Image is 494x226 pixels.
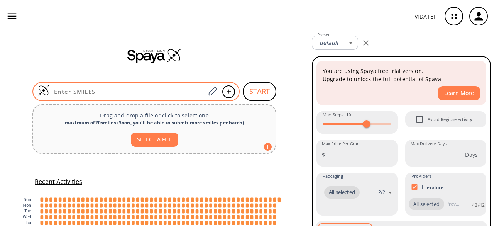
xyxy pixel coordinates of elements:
span: Avoid Regioselectivity [411,111,428,127]
span: All selected [409,201,444,208]
em: default [320,39,338,46]
span: Packaging [323,173,343,180]
p: $ [322,151,325,159]
div: maximum of 20 smiles ( Soon, you'll be able to submit more smiles per batch ) [39,119,269,126]
h5: Recent Activities [35,178,82,186]
button: SELECT A FILE [131,133,178,147]
span: Avoid Regioselectivity [428,116,472,123]
p: Drag and drop a file or click to select one [39,111,269,119]
text: Wed [23,215,31,219]
span: Providers [411,173,431,180]
text: Sun [24,197,31,202]
p: v [DATE] [415,12,435,20]
p: You are using Spaya free trial version. Upgrade to unlock the full potential of Spaya. [323,67,480,83]
span: All selected [324,189,360,196]
p: 2 / 2 [378,189,385,195]
text: Tue [24,209,31,213]
label: Max Price Per Gram [322,141,361,147]
p: 42 / 42 [472,202,485,208]
p: Literature [422,184,444,190]
input: Provider name [444,198,461,210]
span: Max Steps : [323,111,351,118]
text: Thu [24,221,31,225]
label: Max Delivery Days [411,141,447,147]
input: Enter SMILES [49,88,205,95]
img: Spaya logo [127,48,181,63]
strong: 10 [346,112,351,117]
img: Logo Spaya [38,85,49,96]
button: Learn More [438,86,480,100]
text: Mon [23,203,31,207]
label: Preset [317,32,330,38]
p: Days [465,151,478,159]
button: Recent Activities [32,175,85,188]
button: START [243,82,276,101]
